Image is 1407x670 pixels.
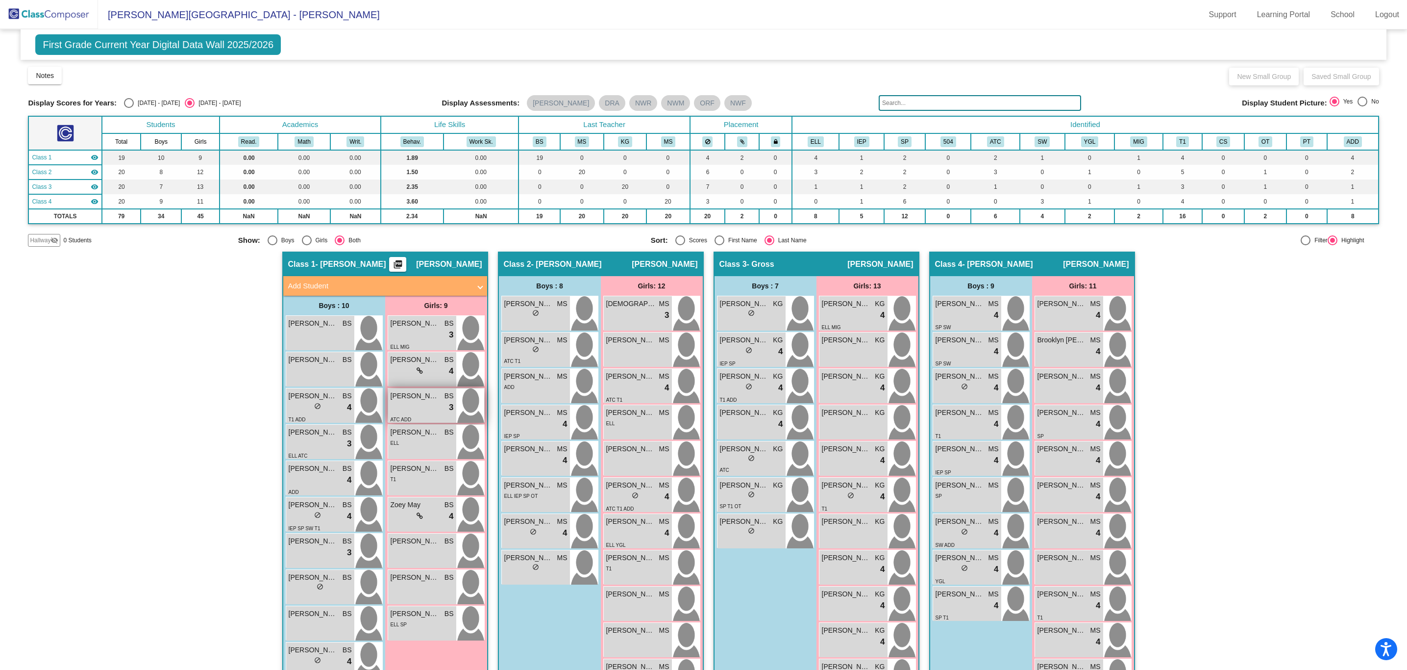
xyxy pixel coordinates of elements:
[632,259,697,269] span: [PERSON_NAME]
[1201,7,1244,23] a: Support
[1202,209,1244,224] td: 0
[28,67,62,84] button: Notes
[690,209,725,224] td: 20
[759,194,792,209] td: 0
[774,236,807,245] div: Last Name
[195,99,241,107] div: [DATE] - [DATE]
[1244,133,1286,150] th: Occupational Therapy
[124,98,241,108] mat-radio-group: Select an option
[1020,180,1065,194] td: 0
[416,259,482,269] span: [PERSON_NAME]
[971,209,1020,224] td: 6
[879,95,1081,111] input: Search...
[646,133,690,150] th: Megan Stoneman
[531,259,602,269] span: - [PERSON_NAME]
[925,194,971,209] td: 0
[604,165,646,180] td: 0
[28,194,101,209] td: Megan Stoneman - Stoneman
[504,259,531,269] span: Class 2
[278,150,330,165] td: 0.00
[518,209,560,224] td: 19
[504,335,553,345] span: [PERSON_NAME]
[646,180,690,194] td: 0
[659,335,669,345] span: MS
[381,116,519,133] th: Life Skills
[1020,194,1065,209] td: 3
[220,150,278,165] td: 0.00
[32,197,51,206] span: Class 4
[1337,236,1364,245] div: Highlight
[28,180,101,194] td: Kelli Gross - Gross
[1367,7,1407,23] a: Logout
[1020,150,1065,165] td: 1
[1114,194,1163,209] td: 0
[1327,180,1379,194] td: 1
[822,299,871,309] span: [PERSON_NAME]
[518,150,560,165] td: 19
[839,209,884,224] td: 5
[560,194,604,209] td: 0
[724,95,752,111] mat-chip: NWF
[1035,136,1050,147] button: SW
[1114,165,1163,180] td: 0
[449,329,453,341] span: 3
[1020,133,1065,150] th: Social Worker
[659,299,669,309] span: MS
[36,72,54,79] span: Notes
[346,136,364,147] button: Writ.
[925,133,971,150] th: 504 Plan
[1242,99,1327,107] span: Display Student Picture:
[792,165,839,180] td: 3
[1063,259,1129,269] span: [PERSON_NAME]
[381,165,444,180] td: 1.50
[1286,194,1327,209] td: 0
[444,150,519,165] td: 0.00
[1286,133,1327,150] th: Physical Therapy
[288,259,316,269] span: Class 1
[1065,209,1115,224] td: 2
[181,194,220,209] td: 11
[389,257,406,272] button: Print Students Details
[1327,133,1379,150] th: Attention Concerns
[533,136,546,147] button: BS
[442,99,520,107] span: Display Assessments:
[181,133,220,150] th: Girls
[1020,165,1065,180] td: 0
[690,165,725,180] td: 6
[1244,209,1286,224] td: 2
[1065,133,1115,150] th: Young for Grade Level
[971,165,1020,180] td: 3
[1130,136,1147,147] button: MIG
[884,150,926,165] td: 2
[1249,7,1318,23] a: Learning Portal
[936,299,985,309] span: [PERSON_NAME]
[847,259,913,269] span: [PERSON_NAME]
[715,276,816,296] div: Boys : 7
[724,236,757,245] div: First Name
[1163,209,1202,224] td: 16
[518,133,560,150] th: Beth Smith
[1202,180,1244,194] td: 0
[1114,133,1163,150] th: Migrant
[854,136,869,147] button: IEP
[759,150,792,165] td: 0
[971,150,1020,165] td: 2
[102,180,141,194] td: 20
[792,150,839,165] td: 4
[560,180,604,194] td: 0
[1202,133,1244,150] th: Child Study
[141,165,181,180] td: 8
[381,209,444,224] td: 2.34
[277,236,295,245] div: Boys
[604,180,646,194] td: 20
[725,194,759,209] td: 0
[50,236,58,244] mat-icon: visibility_off
[532,309,539,316] span: do_not_disturb_alt
[289,318,338,329] span: [PERSON_NAME]
[816,276,918,296] div: Girls: 13
[504,299,553,309] span: [PERSON_NAME]
[343,318,352,329] span: BS
[925,180,971,194] td: 0
[575,136,590,147] button: MS
[748,309,755,316] span: do_not_disturb_alt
